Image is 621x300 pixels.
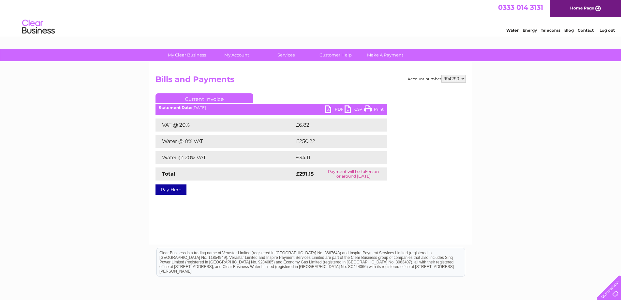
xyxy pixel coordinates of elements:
[259,49,313,61] a: Services
[157,4,465,32] div: Clear Business is a trading name of Verastar Limited (registered in [GEOGRAPHIC_DATA] No. 3667643...
[294,151,373,164] td: £34.11
[155,135,294,148] td: Water @ 0% VAT
[296,171,314,177] strong: £291.15
[320,167,387,181] td: Payment will be taken on or around [DATE]
[160,49,214,61] a: My Clear Business
[498,3,543,11] a: 0333 014 3131
[159,105,192,110] b: Statement Date:
[325,105,345,115] a: PDF
[523,28,537,33] a: Energy
[407,75,466,83] div: Account number
[564,28,574,33] a: Blog
[506,28,519,33] a: Water
[155,118,294,132] td: VAT @ 20%
[309,49,362,61] a: Customer Help
[155,75,466,87] h2: Bills and Payments
[210,49,263,61] a: My Account
[358,49,412,61] a: Make A Payment
[578,28,594,33] a: Contact
[155,93,253,103] a: Current Invoice
[294,135,375,148] td: £250.22
[294,118,372,132] td: £6.82
[22,17,55,37] img: logo.png
[599,28,615,33] a: Log out
[364,105,384,115] a: Print
[541,28,560,33] a: Telecoms
[155,184,186,195] a: Pay Here
[162,171,175,177] strong: Total
[345,105,364,115] a: CSV
[155,151,294,164] td: Water @ 20% VAT
[155,105,387,110] div: [DATE]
